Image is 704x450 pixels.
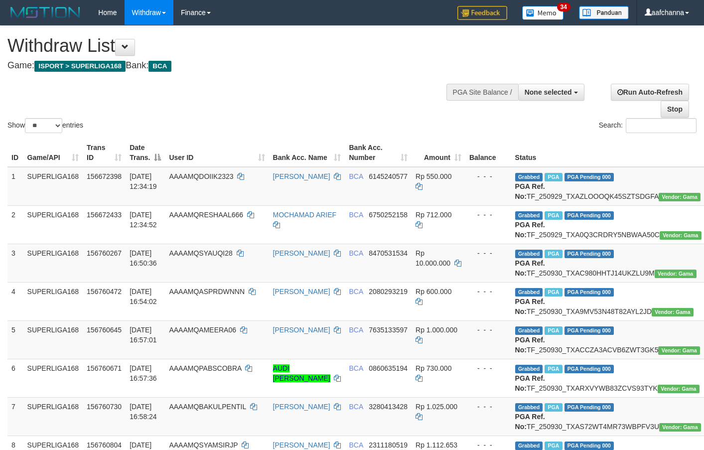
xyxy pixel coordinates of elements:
span: ISPORT > SUPERLIGA168 [34,61,126,72]
span: Grabbed [515,403,543,412]
span: [DATE] 12:34:19 [130,172,157,190]
span: BCA [349,211,363,219]
span: Grabbed [515,211,543,220]
span: AAAAMQBAKULPENTIL [169,403,246,411]
th: User ID: activate to sort column ascending [165,139,269,167]
a: [PERSON_NAME] [273,172,330,180]
span: Copy 2080293219 to clipboard [369,288,408,296]
td: 4 [7,282,23,320]
span: BCA [349,288,363,296]
span: Marked by aafsoycanthlai [545,403,562,412]
div: - - - [469,363,507,373]
span: BCA [349,249,363,257]
th: Balance [465,139,511,167]
b: PGA Ref. No: [515,221,545,239]
span: AAAAMQDOIIK2323 [169,172,233,180]
span: Vendor URL: https://trx31.1velocity.biz [659,193,701,201]
select: Showentries [25,118,62,133]
b: PGA Ref. No: [515,374,545,392]
label: Search: [599,118,697,133]
span: BCA [349,403,363,411]
td: 5 [7,320,23,359]
span: PGA Pending [564,211,614,220]
img: panduan.png [579,6,629,19]
td: 3 [7,244,23,282]
span: PGA Pending [564,403,614,412]
a: [PERSON_NAME] [273,441,330,449]
span: Rp 10.000.000 [416,249,450,267]
span: 156760804 [87,441,122,449]
span: AAAAMQRESHAAL666 [169,211,243,219]
td: SUPERLIGA168 [23,205,83,244]
th: Game/API: activate to sort column ascending [23,139,83,167]
span: Rp 712.000 [416,211,451,219]
span: Vendor URL: https://trx31.1velocity.biz [659,423,701,432]
a: [PERSON_NAME] [273,288,330,296]
span: Vendor URL: https://trx31.1velocity.biz [655,270,697,278]
div: - - - [469,287,507,297]
th: Amount: activate to sort column ascending [412,139,465,167]
input: Search: [626,118,697,133]
span: PGA Pending [564,250,614,258]
div: - - - [469,325,507,335]
span: AAAAMQSYAMSIRJP [169,441,238,449]
span: Grabbed [515,365,543,373]
h4: Game: Bank: [7,61,459,71]
span: 156760730 [87,403,122,411]
span: [DATE] 16:54:02 [130,288,157,305]
span: 156672433 [87,211,122,219]
div: - - - [469,210,507,220]
td: SUPERLIGA168 [23,320,83,359]
span: Rp 730.000 [416,364,451,372]
span: Rp 550.000 [416,172,451,180]
span: 156760671 [87,364,122,372]
img: Button%20Memo.svg [522,6,564,20]
h1: Withdraw List [7,36,459,56]
td: SUPERLIGA168 [23,244,83,282]
a: [PERSON_NAME] [273,249,330,257]
span: BCA [349,441,363,449]
td: 7 [7,397,23,436]
span: 156672398 [87,172,122,180]
span: Rp 1.112.653 [416,441,457,449]
span: Copy 2311180519 to clipboard [369,441,408,449]
span: [DATE] 16:50:36 [130,249,157,267]
span: Rp 600.000 [416,288,451,296]
span: Grabbed [515,288,543,297]
span: Copy 6145240577 to clipboard [369,172,408,180]
td: SUPERLIGA168 [23,282,83,320]
div: PGA Site Balance / [446,84,518,101]
span: [DATE] 12:34:52 [130,211,157,229]
a: AUDI [PERSON_NAME] [273,364,330,382]
span: Marked by aafsoycanthlai [545,288,562,297]
span: AAAAMQSYAUQI28 [169,249,232,257]
span: Vendor URL: https://trx31.1velocity.biz [658,346,700,355]
span: Copy 6750252158 to clipboard [369,211,408,219]
a: Run Auto-Refresh [611,84,689,101]
span: Marked by aafsoycanthlai [545,211,562,220]
td: 6 [7,359,23,397]
div: - - - [469,248,507,258]
span: BCA [349,326,363,334]
td: 1 [7,167,23,206]
span: Marked by aafsoycanthlai [545,365,562,373]
span: Marked by aafsoycanthlai [545,173,562,181]
span: AAAAMQAMEERA06 [169,326,236,334]
span: Grabbed [515,442,543,450]
a: [PERSON_NAME] [273,403,330,411]
span: Vendor URL: https://trx31.1velocity.biz [658,385,700,393]
img: Feedback.jpg [457,6,507,20]
span: Grabbed [515,250,543,258]
span: Vendor URL: https://trx31.1velocity.biz [652,308,694,316]
span: Copy 3280413428 to clipboard [369,403,408,411]
th: Bank Acc. Name: activate to sort column ascending [269,139,345,167]
span: Rp 1.000.000 [416,326,457,334]
th: Bank Acc. Number: activate to sort column ascending [345,139,412,167]
b: PGA Ref. No: [515,182,545,200]
b: PGA Ref. No: [515,259,545,277]
span: 34 [557,2,570,11]
span: Copy 8470531534 to clipboard [369,249,408,257]
b: PGA Ref. No: [515,413,545,431]
td: 2 [7,205,23,244]
span: BCA [349,364,363,372]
